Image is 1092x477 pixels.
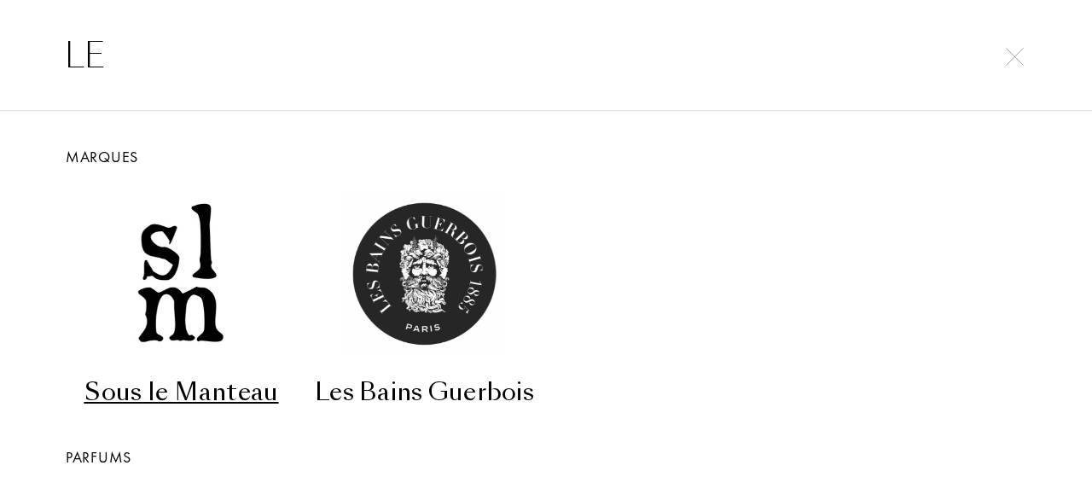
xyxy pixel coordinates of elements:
input: Rechercher [30,30,1062,81]
div: Marques [47,145,1045,168]
div: Les Bains Guerbois [310,375,539,409]
a: Sous le ManteauSous le Manteau [60,168,303,411]
img: cross.svg [1006,48,1024,66]
img: Sous le Manteau [101,194,261,354]
div: Sous le Manteau [67,375,296,409]
img: Les Bains Guerbois [344,194,504,354]
a: Les Bains GuerboisLes Bains Guerbois [303,168,546,411]
div: Parfums [47,445,1045,468]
